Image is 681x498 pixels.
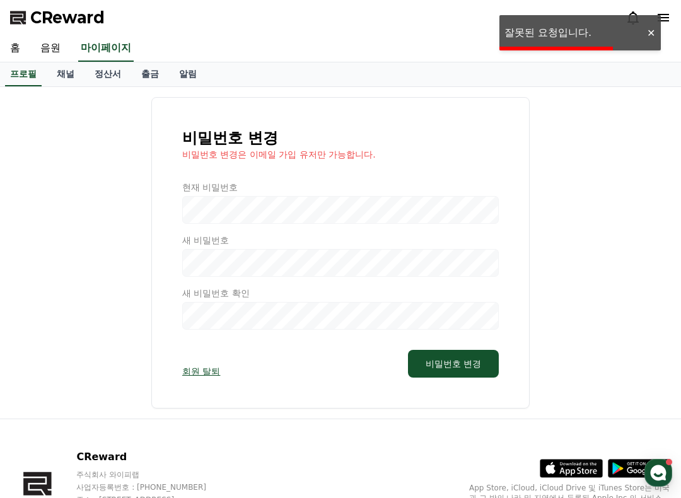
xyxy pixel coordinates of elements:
a: 정산서 [84,62,131,86]
a: 알림 [169,62,207,86]
p: 비밀번호 변경은 이메일 가입 유저만 가능합니다. [182,148,499,161]
a: 채널 [47,62,84,86]
a: 마이페이지 [78,35,134,62]
span: 설정 [557,482,573,492]
span: CReward [30,8,105,28]
a: 출금 [131,62,169,86]
a: 홈 [4,463,228,494]
a: CReward [10,8,105,28]
span: 홈 [112,482,120,492]
a: 회원 탈퇴 [182,365,220,378]
a: 프로필 [5,62,42,86]
p: CReward [76,449,230,465]
p: 사업자등록번호 : [PHONE_NUMBER] [76,482,230,492]
a: 대화 [228,463,453,494]
a: 음원 [30,35,71,62]
span: 대화 [332,482,349,493]
h1: 비밀번호 변경 [182,128,499,148]
p: 주식회사 와이피랩 [76,470,230,480]
a: 설정 [453,463,677,494]
button: 비밀번호 변경 [408,350,499,378]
